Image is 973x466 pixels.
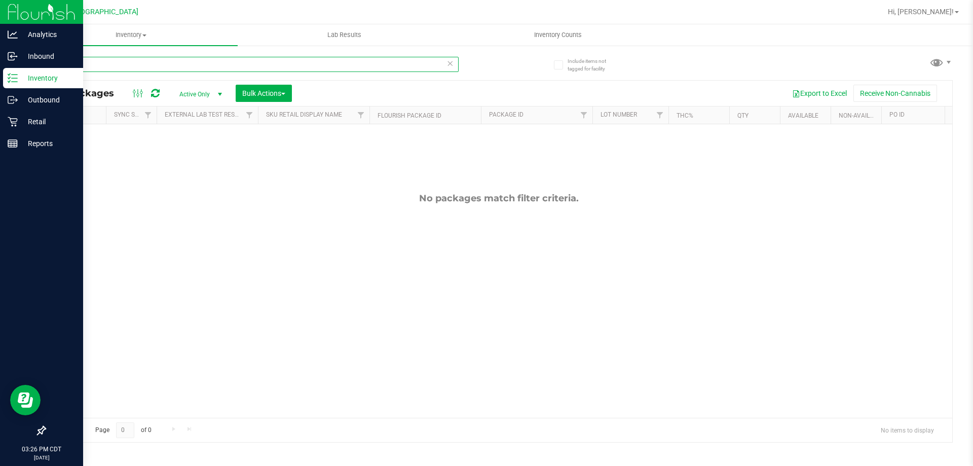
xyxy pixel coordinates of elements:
[18,94,79,106] p: Outbound
[18,137,79,150] p: Reports
[314,30,375,40] span: Lab Results
[5,445,79,454] p: 03:26 PM CDT
[242,89,285,97] span: Bulk Actions
[10,385,41,415] iframe: Resource center
[140,106,157,124] a: Filter
[451,24,664,46] a: Inventory Counts
[489,111,523,118] a: Package ID
[353,106,369,124] a: Filter
[677,112,693,119] a: THC%
[69,8,138,16] span: [GEOGRAPHIC_DATA]
[889,111,905,118] a: PO ID
[888,8,954,16] span: Hi, [PERSON_NAME]!
[8,73,18,83] inline-svg: Inventory
[785,85,853,102] button: Export to Excel
[241,106,258,124] a: Filter
[18,28,79,41] p: Analytics
[45,57,459,72] input: Search Package ID, Item Name, SKU, Lot or Part Number...
[24,30,238,40] span: Inventory
[652,106,668,124] a: Filter
[8,29,18,40] inline-svg: Analytics
[165,111,244,118] a: External Lab Test Result
[266,111,342,118] a: Sku Retail Display Name
[45,193,952,204] div: No packages match filter criteria.
[8,138,18,149] inline-svg: Reports
[568,57,618,73] span: Include items not tagged for facility
[87,422,160,438] span: Page of 0
[378,112,441,119] a: Flourish Package ID
[18,72,79,84] p: Inventory
[238,24,451,46] a: Lab Results
[853,85,937,102] button: Receive Non-Cannabis
[873,422,942,438] span: No items to display
[8,117,18,127] inline-svg: Retail
[446,57,454,70] span: Clear
[5,454,79,461] p: [DATE]
[601,111,637,118] a: Lot Number
[839,112,884,119] a: Non-Available
[18,116,79,128] p: Retail
[576,106,592,124] a: Filter
[18,50,79,62] p: Inbound
[24,24,238,46] a: Inventory
[8,51,18,61] inline-svg: Inbound
[520,30,595,40] span: Inventory Counts
[236,85,292,102] button: Bulk Actions
[114,111,153,118] a: Sync Status
[53,88,124,99] span: All Packages
[737,112,749,119] a: Qty
[8,95,18,105] inline-svg: Outbound
[788,112,818,119] a: Available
